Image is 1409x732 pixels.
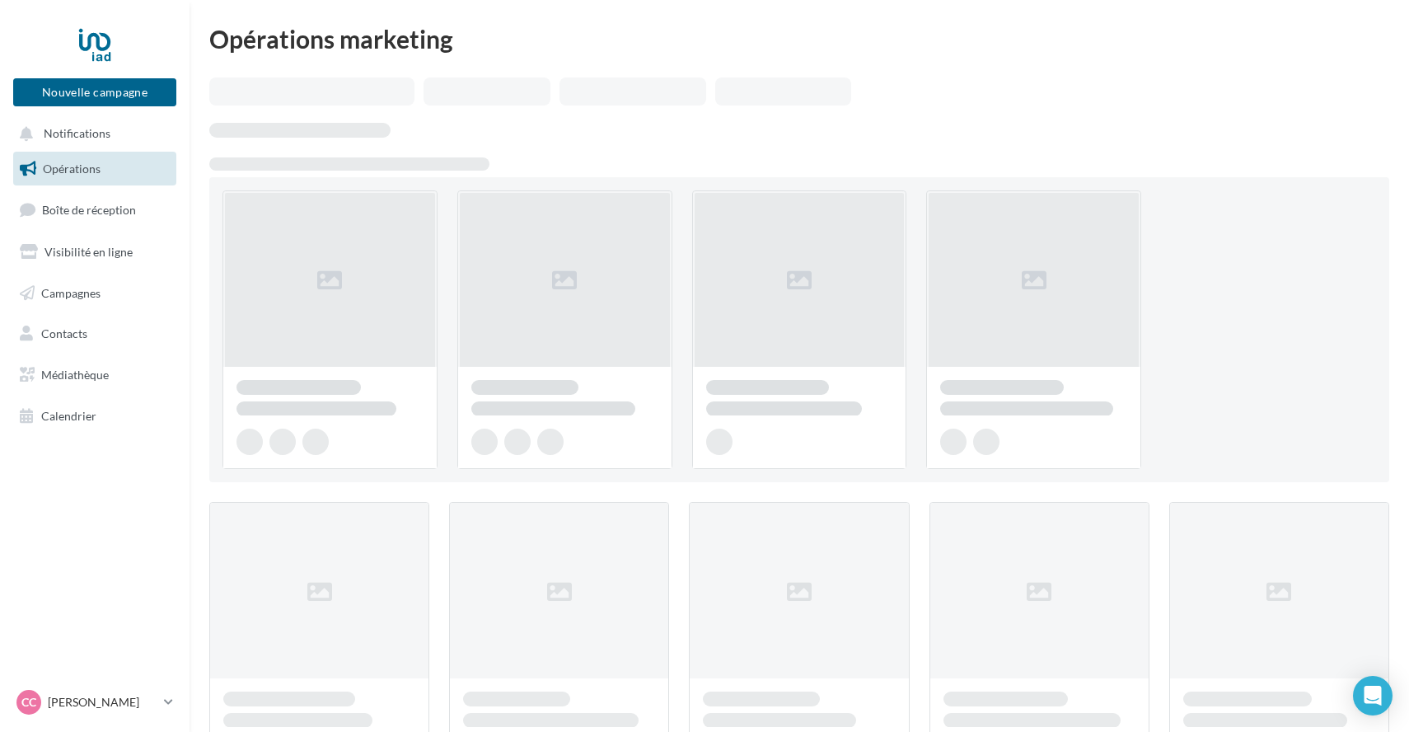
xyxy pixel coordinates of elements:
span: Boîte de réception [42,203,136,217]
a: Campagnes [10,276,180,311]
a: Boîte de réception [10,192,180,228]
a: Médiathèque [10,358,180,392]
span: Médiathèque [41,368,109,382]
a: CC [PERSON_NAME] [13,687,176,718]
button: Nouvelle campagne [13,78,176,106]
a: Contacts [10,317,180,351]
div: Opérations marketing [209,26,1389,51]
span: CC [21,694,36,711]
span: Campagnes [41,285,101,299]
a: Calendrier [10,399,180,434]
a: Visibilité en ligne [10,235,180,270]
span: Notifications [44,127,110,141]
p: [PERSON_NAME] [48,694,157,711]
span: Opérations [43,162,101,176]
a: Opérations [10,152,180,186]
span: Contacts [41,326,87,340]
span: Visibilité en ligne [44,245,133,259]
div: Open Intercom Messenger [1353,676,1393,716]
span: Calendrier [41,409,96,423]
